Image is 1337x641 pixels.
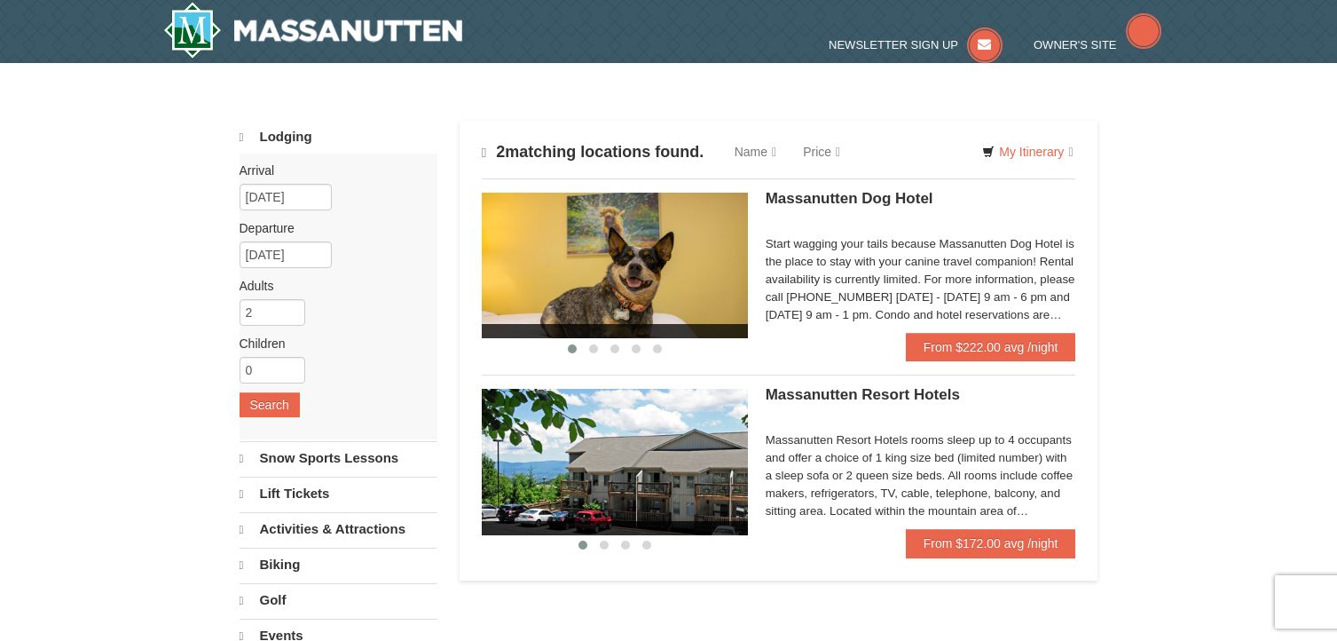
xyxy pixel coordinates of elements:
a: Newsletter Sign Up [829,38,1003,51]
a: My Itinerary [971,138,1084,165]
span: 2 [496,143,505,161]
label: Adults [240,277,424,295]
span: Owner's Site [1034,38,1117,51]
div: Massanutten Resort Hotels rooms sleep up to 4 occupants and offer a choice of 1 king size bed (li... [766,431,1076,520]
span: Newsletter Sign Up [829,38,958,51]
a: From $222.00 avg /night [906,333,1076,361]
button: Search [240,392,300,417]
span: Massanutten Dog Hotel [766,190,933,207]
a: Lodging [240,121,437,154]
img: Massanutten Resort Logo [163,2,463,59]
label: Children [240,335,424,352]
a: Activities & Attractions [240,512,437,546]
a: Snow Sports Lessons [240,441,437,475]
label: Departure [240,219,424,237]
span: Massanutten Resort Hotels [766,386,960,403]
a: Price [790,134,853,170]
h4: matching locations found. [482,143,704,162]
a: From $172.00 avg /night [906,529,1076,558]
a: Lift Tickets [240,477,437,510]
a: Massanutten Resort [163,2,463,59]
a: Name [721,134,790,170]
a: Biking [240,548,437,582]
div: Start wagging your tails because Massanutten Dog Hotel is the place to stay with your canine trav... [766,235,1076,324]
label: Arrival [240,162,424,179]
a: Owner's Site [1034,38,1161,51]
a: Golf [240,583,437,617]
